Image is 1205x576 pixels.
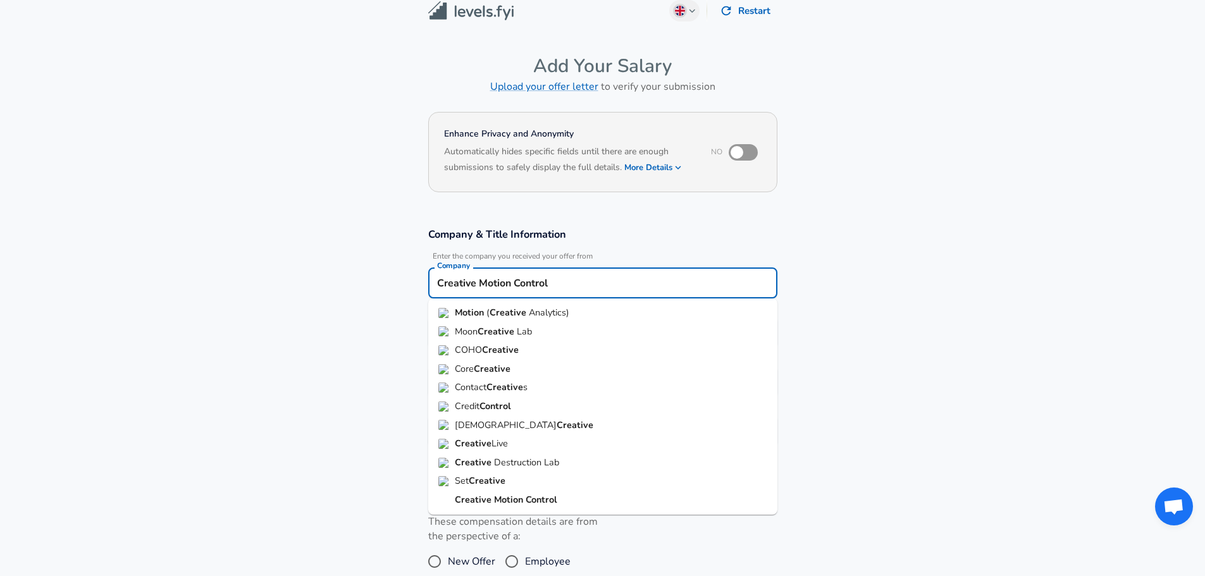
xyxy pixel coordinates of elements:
[711,147,722,157] span: No
[478,325,517,338] strong: Creative
[434,273,772,293] input: Google
[455,493,494,506] strong: Creative
[444,145,694,176] h6: Automatically hides specific fields until there are enough submissions to safely display the full...
[455,400,479,412] span: Credit
[444,128,694,140] h4: Enhance Privacy and Anonymity
[438,401,450,412] img: credit-control.com
[455,362,474,375] span: Core
[525,554,571,569] span: Employee
[455,419,557,431] span: [DEMOGRAPHIC_DATA]
[469,474,505,487] strong: Creative
[438,439,450,449] img: creativelive.com
[494,493,526,506] strong: Motion
[428,515,598,544] label: These compensation details are from the perspective of a:
[517,325,532,338] span: Lab
[428,54,777,78] h4: Add Your Salary
[675,6,685,16] img: English (UK)
[428,78,777,95] h6: to verify your submission
[428,252,777,261] span: Enter the company you received your offer from
[455,381,486,393] span: Contact
[438,458,450,468] img: creativedestructionlab.com
[438,420,450,430] img: taoti.com
[438,383,450,393] img: contact.xyz
[448,554,495,569] span: New Offer
[428,1,514,21] img: Levels.fyi
[455,306,486,319] strong: Motion
[438,364,450,374] img: corecreative.com
[523,381,528,393] span: s
[438,308,450,318] img: motionapp.com
[1155,487,1193,525] div: Open chat
[529,306,569,319] span: Analytics)
[455,456,494,469] strong: Creative
[438,326,450,336] img: mooncreativelab.com
[490,80,598,94] a: Upload your offer letter
[490,306,529,319] strong: Creative
[455,437,491,450] strong: Creative
[438,345,450,355] img: cohocreative.com
[486,381,523,393] strong: Creative
[438,476,450,486] img: setcreative.com
[557,419,593,431] strong: Creative
[455,325,478,338] span: Moon
[482,343,519,356] strong: Creative
[428,227,777,242] h3: Company & Title Information
[479,400,511,412] strong: Control
[455,474,469,487] span: Set
[437,262,470,269] label: Company
[526,493,557,506] strong: Control
[474,362,510,375] strong: Creative
[494,456,559,469] span: Destruction Lab
[455,343,482,356] span: COHO
[624,159,683,176] button: More Details
[491,437,508,450] span: Live
[486,306,490,319] span: (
